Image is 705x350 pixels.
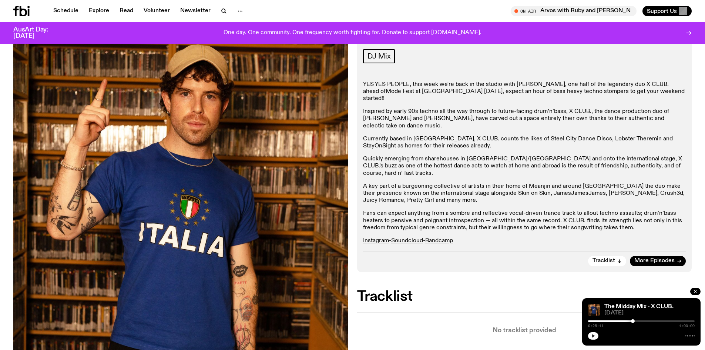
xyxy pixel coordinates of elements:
a: Volunteer [139,6,174,16]
p: Quickly emerging from sharehouses in [GEOGRAPHIC_DATA]/[GEOGRAPHIC_DATA] and onto the internation... [363,156,686,177]
h3: AusArt Day: [DATE] [13,27,61,39]
span: 0:25:11 [588,324,604,328]
p: - - [363,237,686,244]
span: Support Us [647,8,677,14]
p: A key part of a burgeoning collective of artists in their home of Meanjin and around [GEOGRAPHIC_... [363,183,686,204]
span: DJ Mix [367,52,391,60]
a: The Midday Mix - X CLUB. [604,304,674,310]
a: DJ Mix [363,49,395,63]
h2: Tracklist [357,290,692,303]
button: Tracklist [588,256,626,266]
p: Inspired by early 90s techno all the way through to future-facing drum’n’bass, X CLUB., the dance... [363,108,686,130]
p: One day. One community. One frequency worth fighting for. Donate to support [DOMAIN_NAME]. [224,30,481,36]
a: Instagram [363,238,389,244]
a: Schedule [49,6,83,16]
p: No tracklist provided [357,327,692,334]
a: More Episodes [630,256,686,266]
span: More Episodes [634,258,675,264]
a: Mode Fest at [GEOGRAPHIC_DATA] [DATE] [386,89,503,94]
a: Read [115,6,138,16]
p: YES YES PEOPLE, this week we're back in the studio with [PERSON_NAME], one half of the legendary ... [363,81,686,103]
button: On AirArvos with Ruby and [PERSON_NAME] [511,6,637,16]
a: Soundcloud [391,238,423,244]
a: Newsletter [176,6,215,16]
span: 1:00:00 [679,324,695,328]
button: Support Us [642,6,692,16]
p: Fans can expect anything from a sombre and reflective vocal-driven trance track to allout techno ... [363,210,686,231]
span: [DATE] [604,310,695,316]
p: Currently based in [GEOGRAPHIC_DATA], X CLUB. counts the likes of Steel City Dance Discs, Lobster... [363,136,686,150]
span: Tracklist [592,258,615,264]
a: Explore [84,6,114,16]
a: Bandcamp [425,238,453,244]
